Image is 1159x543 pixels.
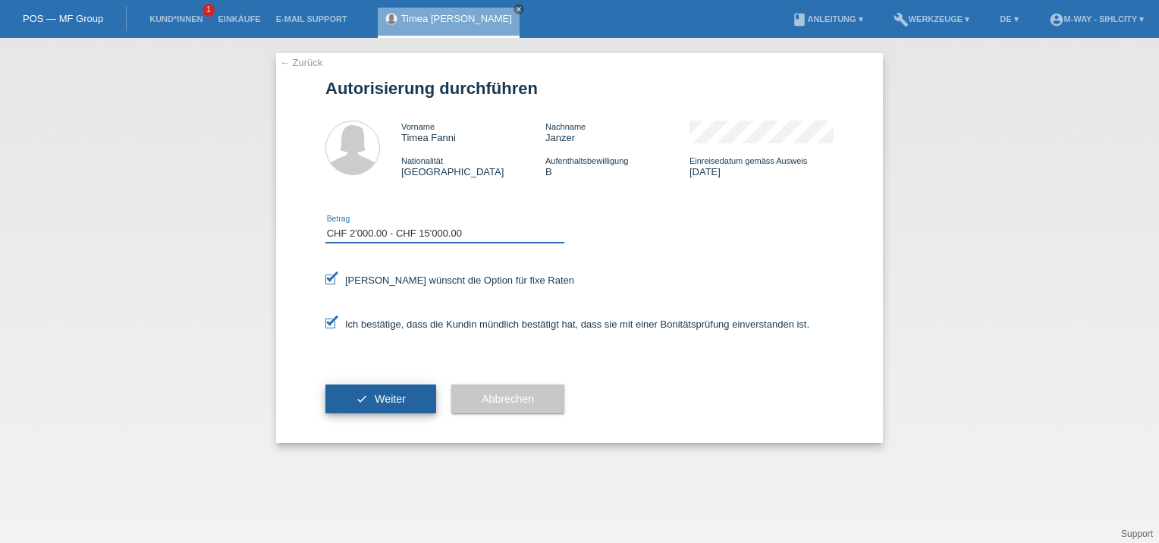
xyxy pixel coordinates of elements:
[689,155,834,177] div: [DATE]
[325,384,436,413] button: check Weiter
[515,5,523,13] i: close
[992,14,1026,24] a: DE ▾
[325,79,834,98] h1: Autorisierung durchführen
[23,13,103,24] a: POS — MF Group
[401,121,545,143] div: Timea Fanni
[1049,12,1064,27] i: account_circle
[325,319,809,330] label: Ich bestätige, dass die Kundin mündlich bestätigt hat, dass sie mit einer Bonitätsprüfung einvers...
[545,156,628,165] span: Aufenthaltsbewilligung
[375,393,406,405] span: Weiter
[886,14,978,24] a: buildWerkzeuge ▾
[1041,14,1151,24] a: account_circlem-way - Sihlcity ▾
[894,12,909,27] i: build
[356,393,368,405] i: check
[792,12,807,27] i: book
[482,393,534,405] span: Abbrechen
[689,156,807,165] span: Einreisedatum gemäss Ausweis
[514,4,524,14] a: close
[451,384,564,413] button: Abbrechen
[280,57,322,68] a: ← Zurück
[142,14,210,24] a: Kund*innen
[784,14,870,24] a: bookAnleitung ▾
[269,14,355,24] a: E-Mail Support
[401,155,545,177] div: [GEOGRAPHIC_DATA]
[401,13,512,24] a: Timea [PERSON_NAME]
[203,4,215,17] span: 1
[545,122,586,131] span: Nachname
[401,156,443,165] span: Nationalität
[325,275,574,286] label: [PERSON_NAME] wünscht die Option für fixe Raten
[1121,529,1153,539] a: Support
[210,14,268,24] a: Einkäufe
[401,122,435,131] span: Vorname
[545,155,689,177] div: B
[545,121,689,143] div: Janzer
